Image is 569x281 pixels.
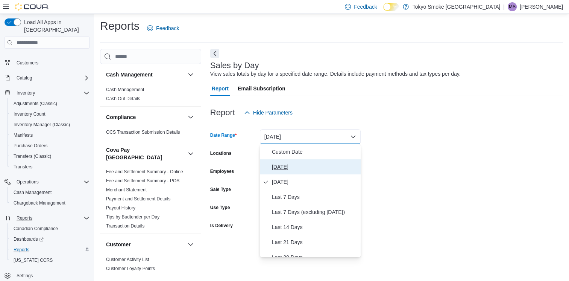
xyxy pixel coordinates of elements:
a: Merchant Statement [106,187,147,192]
button: Compliance [106,113,185,121]
span: Catalog [17,75,32,81]
button: Manifests [8,130,93,140]
span: OCS Transaction Submission Details [106,129,180,135]
label: Date Range [210,132,237,138]
button: Catalog [2,73,93,83]
a: Dashboards [8,234,93,244]
a: Canadian Compliance [11,224,61,233]
button: Reports [14,214,35,223]
span: Settings [17,273,33,279]
span: Customers [14,58,90,67]
span: Transfers [11,162,90,171]
button: Customer [186,240,195,249]
button: Inventory [2,88,93,98]
button: Inventory [14,89,38,98]
span: Settings [14,271,90,280]
a: Payment and Settlement Details [106,196,170,202]
button: Adjustments (Classic) [8,98,93,109]
span: Customer Purchase History [106,275,161,281]
button: Catalog [14,73,35,82]
label: Sale Type [210,186,231,192]
span: Transaction Details [106,223,144,229]
h3: Compliance [106,113,136,121]
span: Chargeback Management [14,200,65,206]
button: Operations [2,177,93,187]
a: Fee and Settlement Summary - POS [106,178,179,183]
span: Customer Loyalty Points [106,266,155,272]
span: Customer Activity List [106,257,149,263]
button: Next [210,49,219,58]
span: Purchase Orders [14,143,48,149]
span: Inventory [14,89,90,98]
div: Melissa Simon [508,2,517,11]
span: Hide Parameters [253,109,293,116]
button: Compliance [186,113,195,122]
input: Dark Mode [383,3,399,11]
span: Feedback [354,3,377,11]
span: [DATE] [272,177,358,186]
a: Settings [14,271,36,280]
span: Catalog [14,73,90,82]
span: Last 7 Days [272,192,358,202]
button: Transfers [8,162,93,172]
h3: Report [210,108,235,117]
a: Inventory Count [11,110,49,119]
span: MS [509,2,516,11]
button: Reports [2,213,93,223]
span: Load All Apps in [GEOGRAPHIC_DATA] [21,18,90,34]
div: Cash Management [100,85,201,106]
span: Purchase Orders [11,141,90,150]
span: Payment and Settlement Details [106,196,170,202]
span: Payout History [106,205,135,211]
a: Cash Management [106,87,144,92]
span: Merchant Statement [106,187,147,193]
span: Last 7 Days (excluding [DATE]) [272,208,358,217]
span: Customers [17,60,38,66]
span: Email Subscription [238,81,285,96]
span: Cash Management [106,87,144,93]
span: Reports [14,214,90,223]
p: | [503,2,505,11]
span: Report [212,81,229,96]
span: Last 14 Days [272,223,358,232]
span: Fee and Settlement Summary - Online [106,169,183,175]
a: Transaction Details [106,223,144,229]
label: Is Delivery [210,223,233,229]
span: Last 21 Days [272,238,358,247]
div: Select listbox [260,144,361,257]
button: Inventory Count [8,109,93,119]
a: Transfers [11,162,35,171]
button: Transfers (Classic) [8,151,93,162]
button: Chargeback Management [8,198,93,208]
span: Transfers (Classic) [11,152,90,161]
span: Feedback [156,24,179,32]
button: Cova Pay [GEOGRAPHIC_DATA] [186,149,195,158]
a: Manifests [11,131,36,140]
button: Cova Pay [GEOGRAPHIC_DATA] [106,146,185,161]
button: Canadian Compliance [8,223,93,234]
button: Inventory Manager (Classic) [8,119,93,130]
span: Manifests [11,131,90,140]
span: Washington CCRS [11,256,90,265]
div: View sales totals by day for a specified date range. Details include payment methods and tax type... [210,70,461,78]
span: Operations [14,177,90,186]
a: Customer Activity List [106,257,149,262]
span: Fee and Settlement Summary - POS [106,178,179,184]
a: Feedback [144,21,182,36]
h1: Reports [100,18,140,34]
button: [DATE] [260,129,361,144]
span: Transfers [14,164,32,170]
a: Customer Loyalty Points [106,266,155,271]
h3: Sales by Day [210,61,259,70]
a: Cash Management [11,188,55,197]
span: Inventory [17,90,35,96]
span: Reports [14,247,29,253]
a: Reports [11,245,32,254]
span: Operations [17,179,39,185]
div: Cova Pay [GEOGRAPHIC_DATA] [100,167,201,234]
span: Last 30 Days [272,253,358,262]
a: Adjustments (Classic) [11,99,60,108]
span: Canadian Compliance [14,226,58,232]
